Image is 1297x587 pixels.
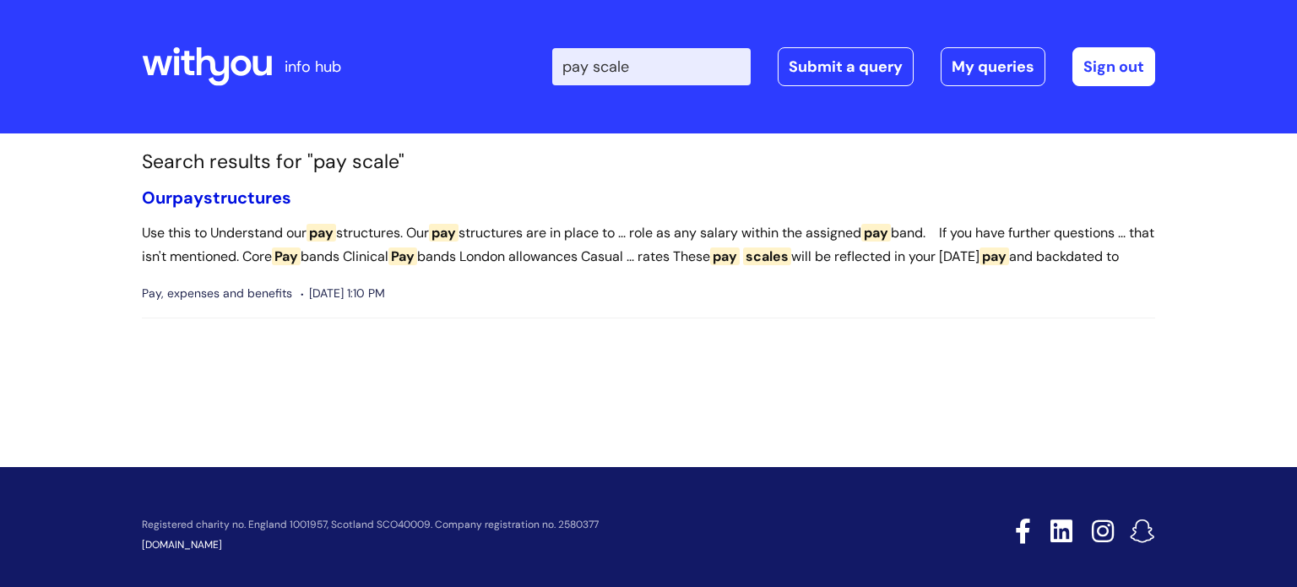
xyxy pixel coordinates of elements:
[552,48,751,85] input: Search
[172,187,204,209] span: pay
[285,53,341,80] p: info hub
[778,47,914,86] a: Submit a query
[388,247,417,265] span: Pay
[272,247,301,265] span: Pay
[552,47,1155,86] div: | -
[861,224,891,242] span: pay
[142,150,1155,174] h1: Search results for "pay scale"
[307,224,336,242] span: pay
[710,247,740,265] span: pay
[743,247,791,265] span: scales
[142,187,291,209] a: Ourpaystructures
[301,283,385,304] span: [DATE] 1:10 PM
[1072,47,1155,86] a: Sign out
[142,221,1155,270] p: Use this to Understand our structures. Our structures are in place to ... role as any salary with...
[429,224,459,242] span: pay
[142,538,222,552] a: [DOMAIN_NAME]
[142,283,292,304] span: Pay, expenses and benefits
[142,519,895,530] p: Registered charity no. England 1001957, Scotland SCO40009. Company registration no. 2580377
[980,247,1009,265] span: pay
[941,47,1045,86] a: My queries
